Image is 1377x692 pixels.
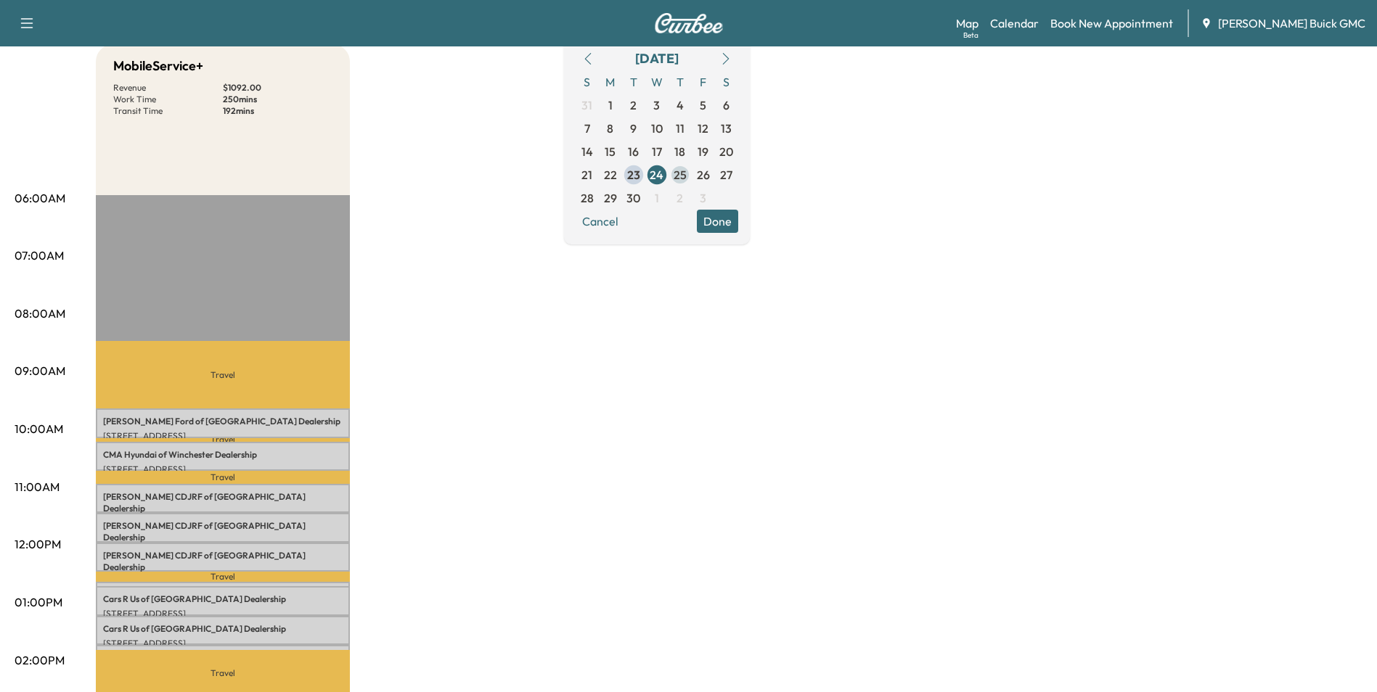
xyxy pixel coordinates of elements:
button: Cancel [576,210,625,233]
span: 15 [605,143,616,160]
p: 06:00AM [15,189,65,207]
span: 26 [697,166,710,184]
span: 8 [607,120,613,137]
span: 7 [584,120,590,137]
span: 2 [630,96,637,114]
p: Work Time [113,94,223,105]
p: Travel [96,471,350,483]
span: 11 [676,120,685,137]
span: 13 [721,120,732,137]
div: [DATE] [635,49,679,69]
a: Calendar [990,15,1039,32]
p: [STREET_ADDRESS] [103,430,343,442]
span: T [669,70,692,94]
p: Transit Time [113,105,223,117]
span: S [576,70,599,94]
span: 31 [581,96,592,114]
span: [PERSON_NAME] Buick GMC [1218,15,1365,32]
p: 01:00PM [15,593,62,611]
span: 30 [626,189,640,207]
span: 22 [604,166,617,184]
p: Travel [96,438,350,442]
button: Done [697,210,738,233]
p: [STREET_ADDRESS] [103,464,343,475]
span: 3 [700,189,706,207]
span: 2 [677,189,683,207]
span: 21 [581,166,592,184]
span: 23 [627,166,640,184]
p: 11:00AM [15,478,60,495]
div: Beta [963,30,978,41]
p: 08:00AM [15,305,65,322]
p: [STREET_ADDRESS] [103,638,343,649]
span: 24 [650,166,663,184]
p: 250 mins [223,94,332,105]
span: 5 [700,96,706,114]
p: CMA Hyundai of Winchester Dealership [103,449,343,461]
h5: MobileService+ [113,56,203,76]
span: 10 [651,120,663,137]
span: 12 [698,120,708,137]
span: 20 [719,143,733,160]
p: [PERSON_NAME] Ford of [GEOGRAPHIC_DATA] Dealership [103,416,343,427]
p: Cars R Us of [GEOGRAPHIC_DATA] Dealership [103,623,343,635]
span: 25 [674,166,687,184]
span: 9 [630,120,637,137]
a: MapBeta [956,15,978,32]
p: 12:00PM [15,535,61,553]
span: 17 [652,143,662,160]
p: 10:00AM [15,420,63,437]
p: 09:00AM [15,362,65,379]
span: 28 [581,189,594,207]
p: $ 1092.00 [223,82,332,94]
span: 6 [723,96,730,114]
span: T [622,70,645,94]
p: Travel [96,572,350,581]
img: Curbee Logo [654,13,724,33]
span: 18 [674,143,685,160]
span: M [599,70,622,94]
span: W [645,70,669,94]
span: 14 [581,143,593,160]
p: [STREET_ADDRESS] [103,608,343,619]
p: Travel [96,341,350,408]
p: [PERSON_NAME] CDJRF of [GEOGRAPHIC_DATA] Dealership [103,550,343,573]
span: 3 [653,96,660,114]
span: 19 [698,143,708,160]
span: 4 [677,96,684,114]
span: 27 [720,166,732,184]
span: 1 [655,189,659,207]
p: [PERSON_NAME] CDJRF of [GEOGRAPHIC_DATA] Dealership [103,491,343,514]
p: 192 mins [223,105,332,117]
p: 02:00PM [15,651,65,669]
p: 07:00AM [15,247,64,264]
p: Revenue [113,82,223,94]
p: Cars R Us of [GEOGRAPHIC_DATA] Dealership [103,593,343,605]
span: 1 [608,96,613,114]
span: 29 [604,189,617,207]
p: [PERSON_NAME] CDJRF of [GEOGRAPHIC_DATA] Dealership [103,520,343,543]
span: 16 [628,143,639,160]
span: S [715,70,738,94]
span: F [692,70,715,94]
a: Book New Appointment [1050,15,1173,32]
